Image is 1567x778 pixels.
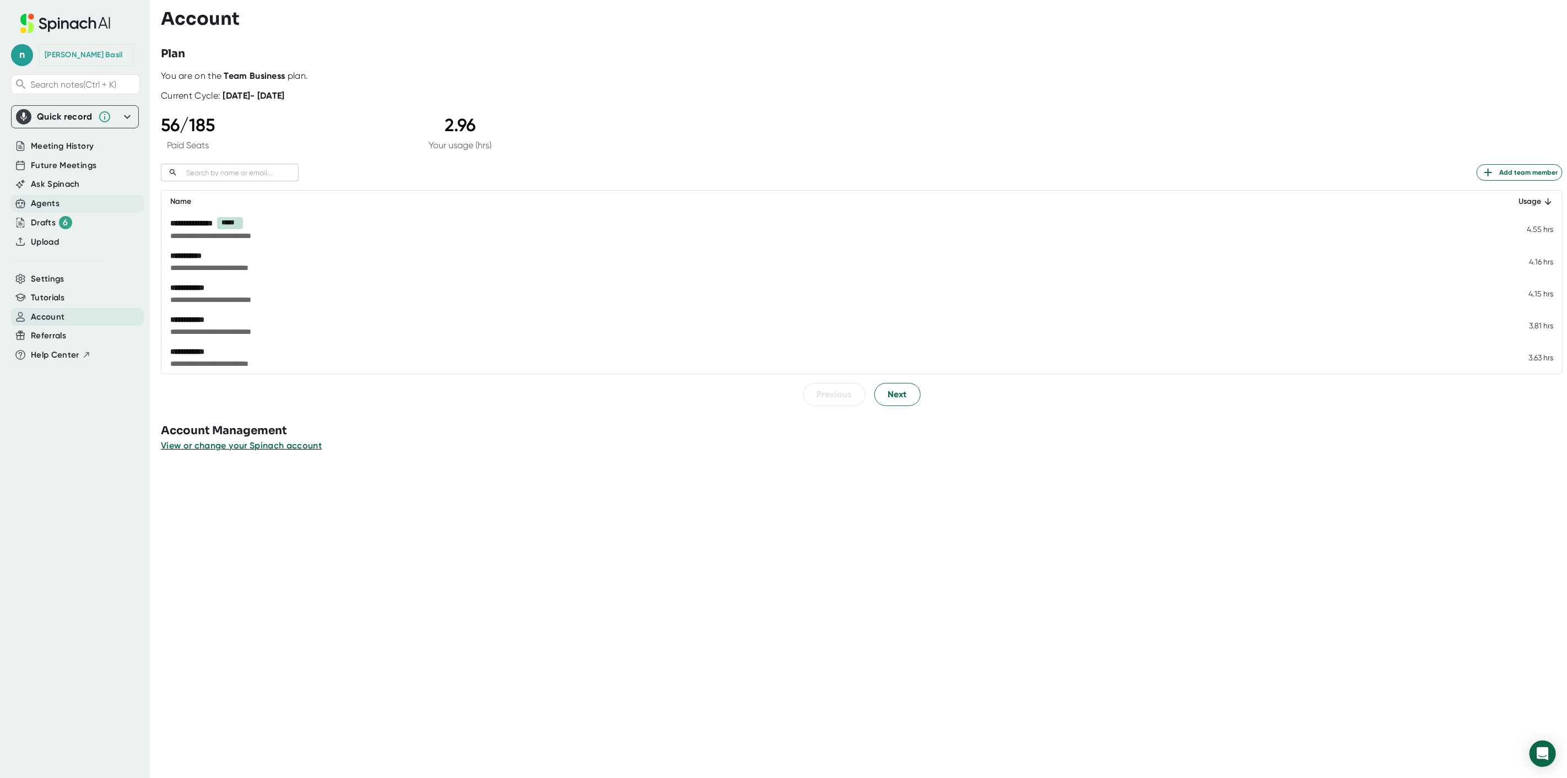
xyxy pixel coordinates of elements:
[429,115,491,136] div: 2.96
[31,159,96,172] button: Future Meetings
[1502,195,1553,208] div: Usage
[803,383,866,406] button: Previous
[223,90,285,101] b: [DATE] - [DATE]
[31,178,80,191] button: Ask Spinach
[161,46,185,62] h3: Plan
[1493,278,1562,310] td: 4.15 hrs
[888,388,907,401] span: Next
[161,90,285,101] div: Current Cycle:
[817,388,852,401] span: Previous
[170,195,1484,208] div: Name
[37,111,93,122] div: Quick record
[30,79,116,90] span: Search notes (Ctrl + K)
[11,44,33,66] span: n
[161,8,240,29] h3: Account
[31,311,64,323] button: Account
[31,236,59,248] button: Upload
[31,197,60,210] button: Agents
[16,106,134,128] div: Quick record
[31,349,79,361] span: Help Center
[161,423,1567,439] h3: Account Management
[224,71,285,81] b: Team Business
[161,140,215,150] div: Paid Seats
[1493,310,1562,342] td: 3.81 hrs
[1477,164,1563,181] button: Add team member
[161,439,322,452] button: View or change your Spinach account
[31,140,94,153] button: Meeting History
[31,349,91,361] button: Help Center
[161,71,1563,82] div: You are on the plan.
[1530,741,1556,767] div: Open Intercom Messenger
[874,383,921,406] button: Next
[45,50,123,60] div: Nicole Basil
[1493,246,1562,278] td: 4.16 hrs
[31,329,66,342] button: Referrals
[1493,213,1562,245] td: 4.55 hrs
[429,140,491,150] div: Your usage (hrs)
[1482,166,1558,179] span: Add team member
[31,216,72,229] div: Drafts
[182,166,299,179] input: Search by name or email...
[31,216,72,229] button: Drafts 6
[31,273,64,285] button: Settings
[59,216,72,229] div: 6
[161,115,215,136] div: 56 / 185
[161,440,322,451] span: View or change your Spinach account
[31,291,64,304] button: Tutorials
[1493,342,1562,374] td: 3.63 hrs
